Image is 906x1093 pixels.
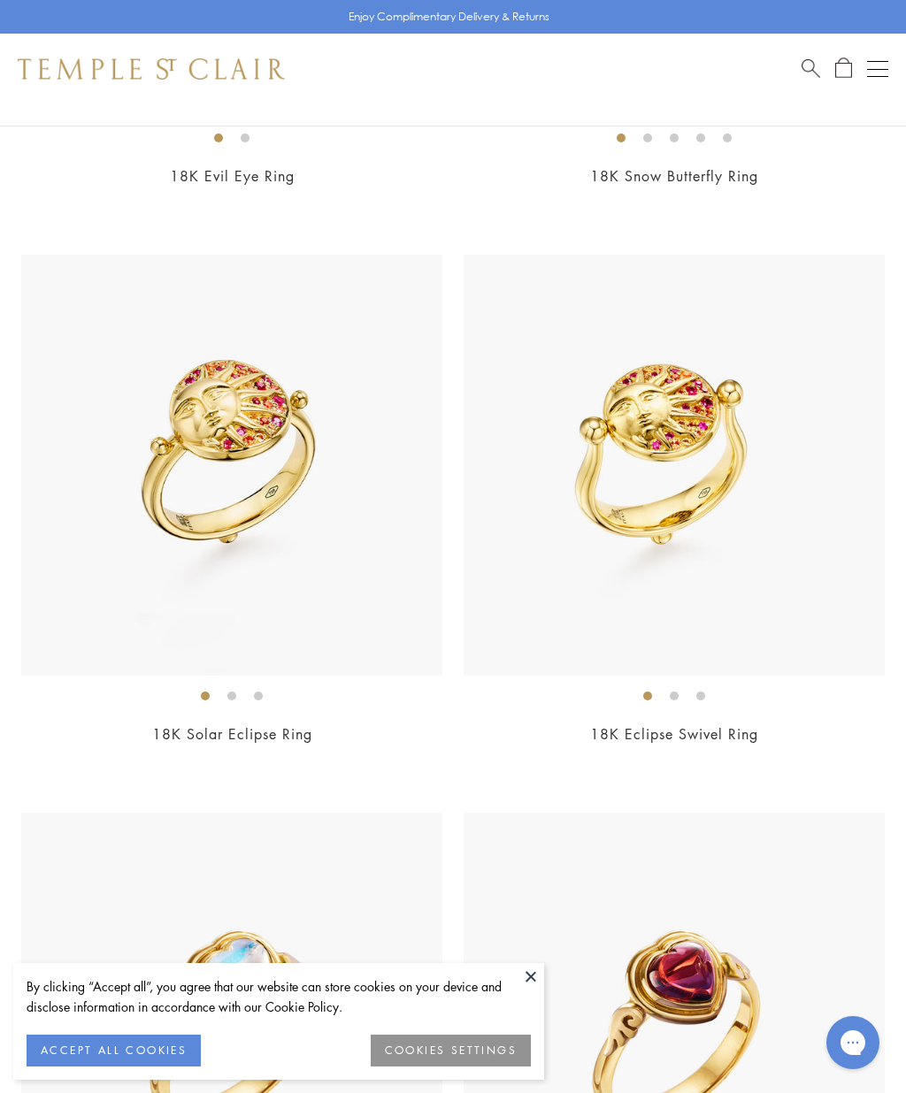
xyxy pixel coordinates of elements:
[590,724,758,744] a: 18K Eclipse Swivel Ring
[21,255,442,676] img: 18K Solar Eclipse Ring
[590,166,758,186] a: 18K Snow Butterfly Ring
[802,57,820,80] a: Search
[170,166,295,186] a: 18K Evil Eye Ring
[349,8,549,26] p: Enjoy Complimentary Delivery & Returns
[18,58,285,80] img: Temple St. Clair
[152,724,312,744] a: 18K Solar Eclipse Ring
[27,976,531,1017] div: By clicking “Accept all”, you agree that our website can store cookies on your device and disclos...
[835,57,852,80] a: Open Shopping Bag
[27,1035,201,1066] button: ACCEPT ALL COOKIES
[464,255,885,676] img: 18K Eclipse Swivel Ring
[818,1010,888,1075] iframe: Gorgias live chat messenger
[867,58,888,80] button: Open navigation
[371,1035,531,1066] button: COOKIES SETTINGS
